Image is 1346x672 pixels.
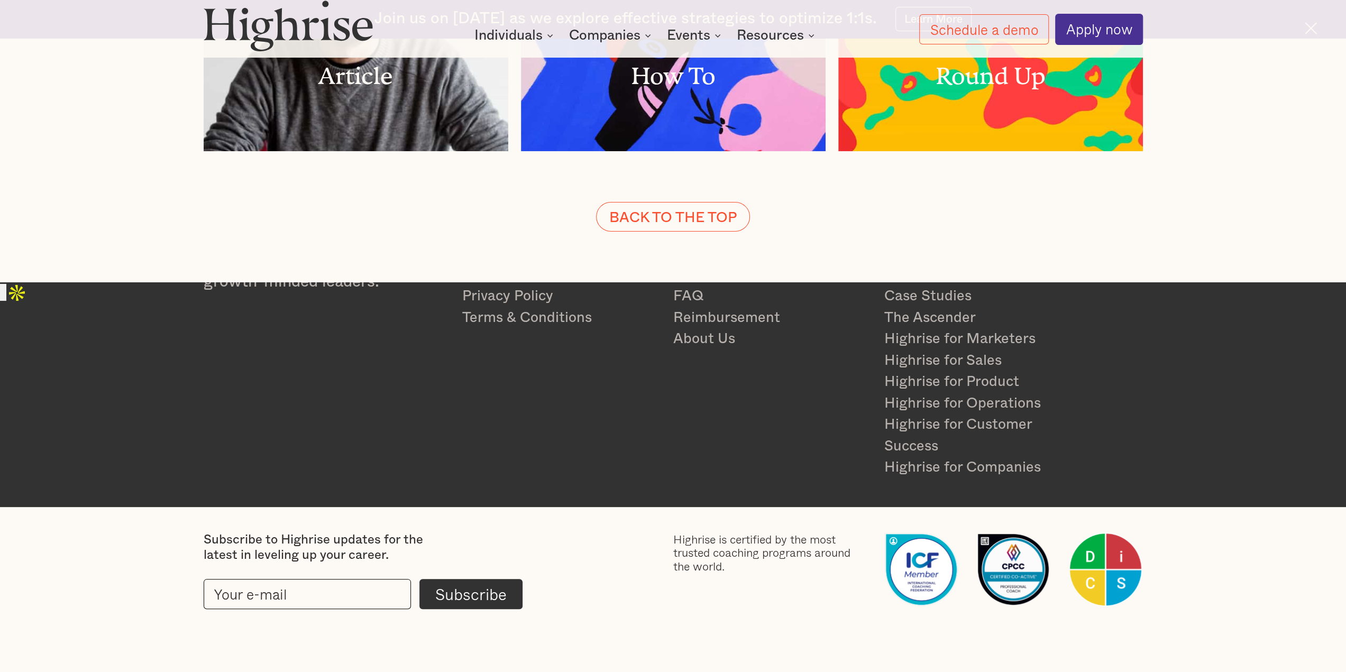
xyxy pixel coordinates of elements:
div: Resources [737,29,804,42]
a: BACK TO THE TOP [596,202,750,231]
div: Individuals [474,29,556,42]
input: Your e-mail [204,579,411,610]
form: current-footer-subscribe-form [204,579,523,610]
a: Highrise for Marketers [884,328,1074,350]
img: Apollo [6,282,28,303]
a: Reimbursement [673,307,863,329]
a: Highrise for Customer Success [884,414,1074,457]
input: Subscribe [419,579,523,610]
a: Highrise for Companies [884,457,1074,478]
div: Events [667,29,724,42]
a: Schedule a demo [919,14,1049,45]
a: The Ascender [884,307,1074,329]
div: Events [667,29,710,42]
div: Highrise is certified by the most trusted coaching programs around the world. [673,532,863,573]
a: Terms & Conditions [462,307,652,329]
a: Apply now [1055,14,1143,44]
div: Subscribe to Highrise updates for the latest in leveling up your career. [204,532,457,563]
div: Individuals [474,29,543,42]
div: Companies [569,29,640,42]
div: Resources [737,29,818,42]
a: Highrise for Sales [884,350,1074,372]
a: Highrise for Product [884,371,1074,393]
div: Companies [569,29,654,42]
a: Highrise for Operations [884,393,1074,415]
a: About Us [673,328,863,350]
